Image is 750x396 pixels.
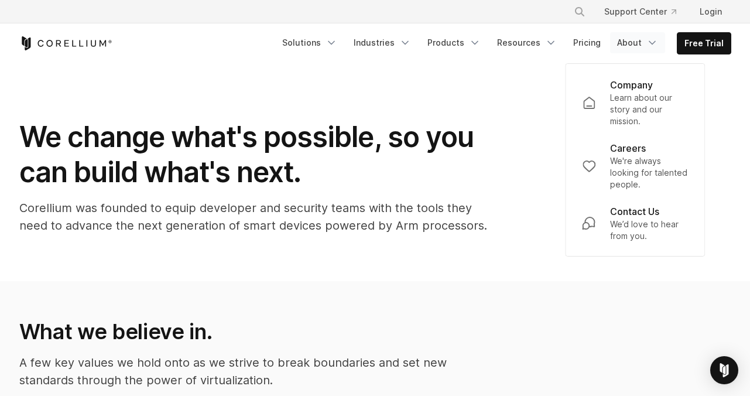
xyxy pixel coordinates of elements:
button: Search [569,1,590,22]
a: Industries [347,32,418,53]
p: Contact Us [610,204,659,219]
a: Contact Us We’d love to hear from you. [573,197,698,249]
a: Pricing [566,32,608,53]
p: We’d love to hear from you. [610,219,689,242]
a: About [610,32,665,53]
p: Learn about our story and our mission. [610,92,689,127]
a: Careers We're always looking for talented people. [573,134,698,197]
div: Navigation Menu [560,1,731,22]
p: Corellium was founded to equip developer and security teams with the tools they need to advance t... [19,199,488,234]
a: Corellium Home [19,36,112,50]
h1: We change what's possible, so you can build what's next. [19,120,488,190]
p: A few key values we hold onto as we strive to break boundaries and set new standards through the ... [19,354,486,389]
a: Products [420,32,488,53]
a: Resources [490,32,564,53]
div: Open Intercom Messenger [710,356,738,384]
h2: What we believe in. [19,319,486,344]
a: Free Trial [677,33,731,54]
div: Navigation Menu [275,32,731,54]
p: We're always looking for talented people. [610,155,689,190]
p: Careers [610,141,646,155]
p: Company [610,78,653,92]
a: Login [690,1,731,22]
a: Solutions [275,32,344,53]
a: Support Center [595,1,686,22]
a: Company Learn about our story and our mission. [573,71,698,134]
